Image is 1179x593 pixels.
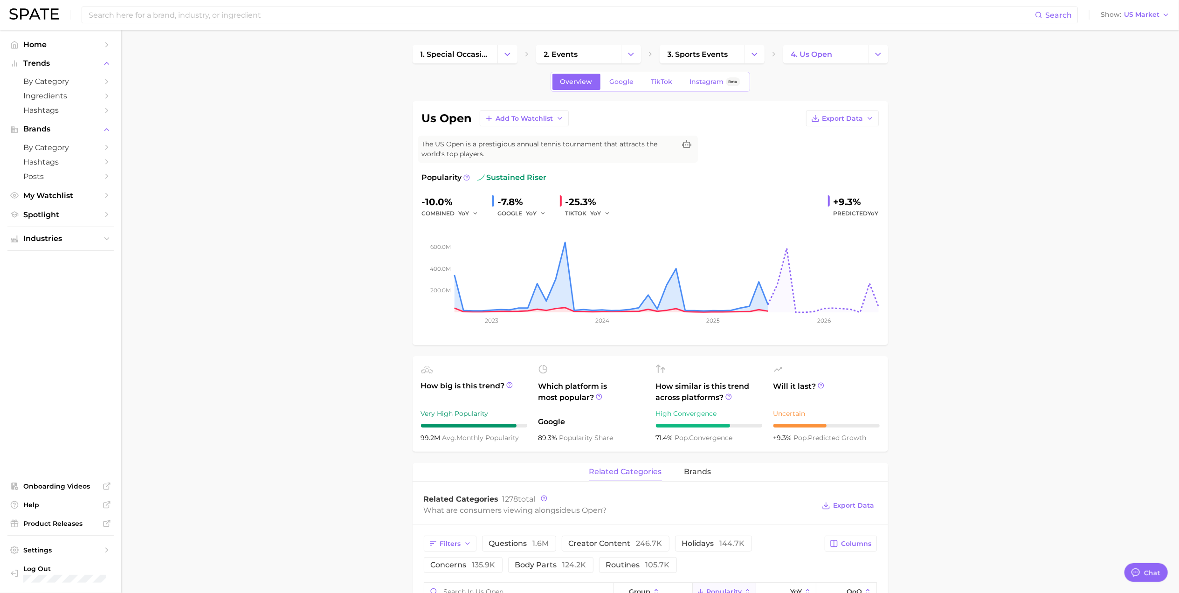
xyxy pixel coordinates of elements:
span: predicted growth [794,434,867,442]
a: TikTok [643,74,681,90]
a: by Category [7,140,114,155]
a: Overview [552,74,600,90]
span: Log Out [23,565,138,573]
a: InstagramBeta [682,74,748,90]
a: 3. sports events [660,45,745,63]
button: YoY [591,208,611,219]
span: Predicted [834,208,879,219]
span: Home [23,40,98,49]
span: Related Categories [424,495,499,503]
span: How big is this trend? [421,380,527,403]
span: Hashtags [23,158,98,166]
a: Hashtags [7,103,114,117]
span: +9.3% [773,434,794,442]
a: Spotlight [7,207,114,222]
button: Change Category [497,45,517,63]
span: Product Releases [23,519,98,528]
span: Add to Watchlist [496,115,553,123]
span: Columns [841,540,872,548]
div: 7 / 10 [656,424,762,428]
span: Hashtags [23,106,98,115]
tspan: 2025 [706,317,720,324]
span: Popularity [422,172,462,183]
span: total [503,495,536,503]
tspan: 2024 [595,317,609,324]
div: 5 / 10 [773,424,880,428]
a: Hashtags [7,155,114,169]
button: Filters [424,536,476,552]
span: Which platform is most popular? [538,381,645,412]
a: My Watchlist [7,188,114,203]
span: Google [610,78,634,86]
button: YoY [459,208,479,219]
span: Onboarding Videos [23,482,98,490]
span: Export Data [834,502,875,510]
button: Export Data [806,110,879,126]
span: The US Open is a prestigious annual tennis tournament that attracts the world's top players. [422,139,676,159]
a: Log out. Currently logged in with e-mail mohara@yellowwoodpartners.com. [7,562,114,586]
div: combined [422,208,485,219]
span: popularity share [559,434,614,442]
span: US Market [1124,12,1159,17]
span: 246.7k [636,539,662,548]
a: 2. events [536,45,621,63]
button: Change Category [745,45,765,63]
span: YoY [868,210,879,217]
tspan: 2026 [817,317,830,324]
button: Change Category [868,45,888,63]
span: concerns [431,561,496,569]
a: Onboarding Videos [7,479,114,493]
span: 135.9k [472,560,496,569]
span: 2. events [544,50,578,59]
span: Industries [23,234,98,243]
img: SPATE [9,8,59,20]
button: Trends [7,56,114,70]
span: 71.4% [656,434,675,442]
span: routines [606,561,670,569]
span: 1278 [503,495,518,503]
div: 9 / 10 [421,424,527,428]
button: Export Data [820,499,876,512]
span: Ingredients [23,91,98,100]
a: Product Releases [7,517,114,531]
span: Settings [23,546,98,554]
span: Instagram [690,78,724,86]
span: brands [684,468,711,476]
a: Posts [7,169,114,184]
a: by Category [7,74,114,89]
div: +9.3% [834,194,879,209]
span: 124.2k [563,560,586,569]
input: Search here for a brand, industry, or ingredient [88,7,1035,23]
span: YoY [591,209,601,217]
abbr: popularity index [675,434,689,442]
span: 1. special occasions [421,50,490,59]
button: Columns [825,536,876,552]
span: 99.2m [421,434,442,442]
div: -25.3% [565,194,617,209]
span: Search [1045,11,1072,20]
div: TIKTOK [565,208,617,219]
span: 144.7k [720,539,745,548]
div: -10.0% [422,194,485,209]
h1: us open [422,113,472,124]
span: TikTok [651,78,673,86]
div: -7.8% [498,194,552,209]
span: by Category [23,77,98,86]
a: 1. special occasions [413,45,497,63]
div: Very High Popularity [421,408,527,419]
abbr: average [442,434,457,442]
span: 3. sports events [668,50,728,59]
div: Uncertain [773,408,880,419]
a: Home [7,37,114,52]
span: Overview [560,78,593,86]
span: questions [489,540,549,547]
span: monthly popularity [442,434,519,442]
a: Google [602,74,642,90]
span: related categories [589,468,662,476]
span: Trends [23,59,98,68]
span: Beta [729,78,738,86]
img: sustained riser [477,174,485,181]
button: YoY [526,208,546,219]
span: 105.7k [646,560,670,569]
span: 4. us open [791,50,833,59]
